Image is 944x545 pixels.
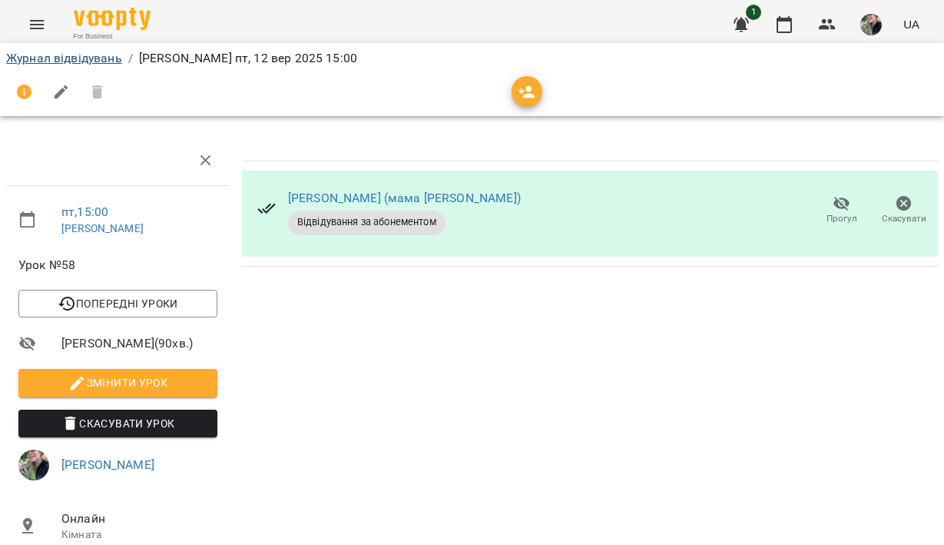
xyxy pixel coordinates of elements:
span: Скасувати [882,212,926,225]
button: UA [897,10,926,38]
a: пт , 15:00 [61,204,108,219]
button: Скасувати [873,189,935,232]
span: Скасувати Урок [31,414,205,433]
img: ee1b7481cd68f5b66c71edb09350e4c2.jpg [18,450,49,480]
button: Змінити урок [18,369,217,397]
a: [PERSON_NAME] [61,457,154,472]
p: [PERSON_NAME] пт, 12 вер 2025 15:00 [139,49,357,68]
span: 1 [746,5,761,20]
button: Попередні уроки [18,290,217,317]
a: Журнал відвідувань [6,51,122,65]
button: Menu [18,6,55,43]
span: Прогул [826,212,857,225]
span: UA [903,16,919,32]
span: Онлайн [61,510,217,528]
span: For Business [74,32,151,42]
a: [PERSON_NAME] [61,222,144,234]
button: Прогул [810,189,873,232]
span: Урок №58 [18,256,217,274]
span: Змінити урок [31,374,205,392]
button: Скасувати Урок [18,410,217,437]
img: ee1b7481cd68f5b66c71edb09350e4c2.jpg [860,14,882,35]
li: / [128,49,133,68]
span: Попередні уроки [31,294,205,313]
span: [PERSON_NAME] ( 90 хв. ) [61,334,217,353]
span: Відвідування за абонементом [288,215,446,229]
img: Voopty Logo [74,8,151,30]
a: [PERSON_NAME] (мама [PERSON_NAME]) [288,191,521,205]
p: Кімната [61,527,217,543]
nav: breadcrumb [6,49,938,68]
